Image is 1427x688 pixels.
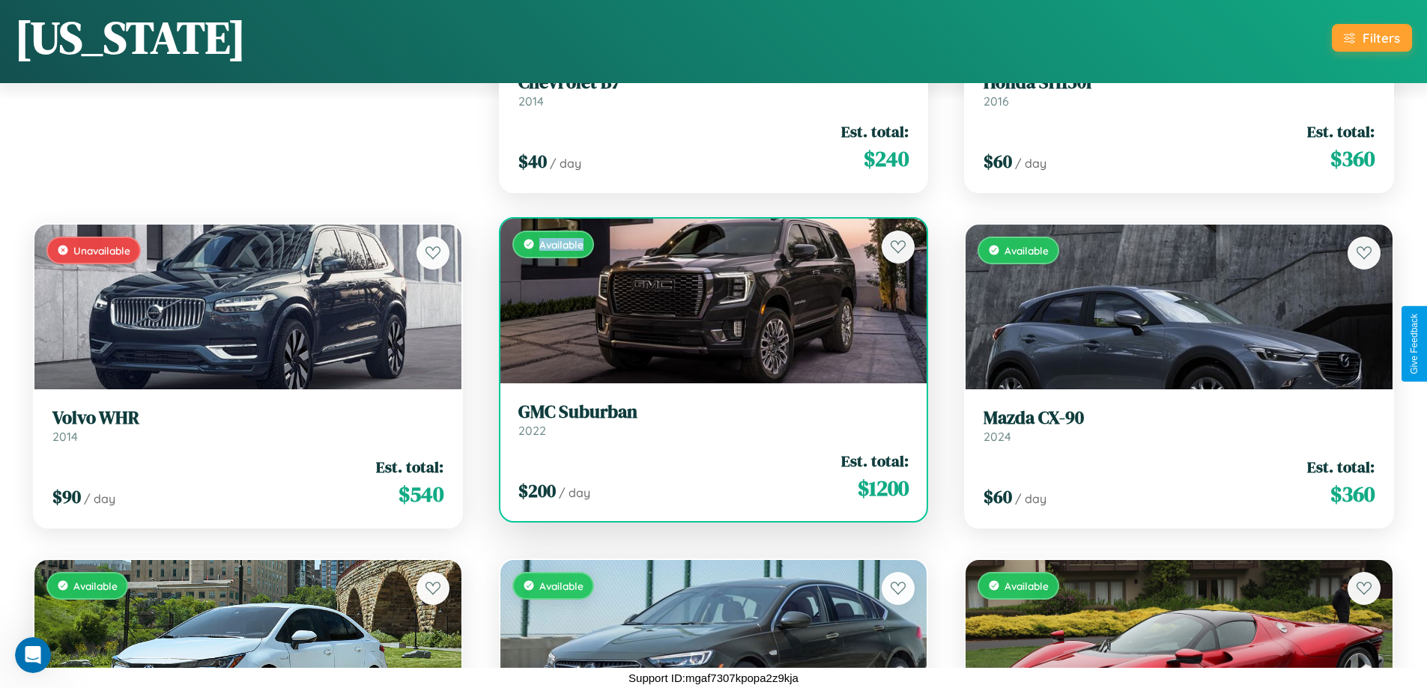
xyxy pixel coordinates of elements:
[73,579,118,592] span: Available
[984,484,1012,509] span: $ 60
[539,238,584,251] span: Available
[52,407,443,429] h3: Volvo WHR
[52,484,81,509] span: $ 90
[539,579,584,592] span: Available
[518,149,547,174] span: $ 40
[858,473,909,503] span: $ 1200
[1330,144,1375,174] span: $ 360
[841,450,909,472] span: Est. total:
[628,668,799,688] p: Support ID: mgaf7307kpopa2z9kja
[84,491,115,506] span: / day
[1409,314,1420,374] div: Give Feedback
[1330,479,1375,509] span: $ 360
[550,156,581,171] span: / day
[1307,121,1375,142] span: Est. total:
[73,244,130,257] span: Unavailable
[399,479,443,509] span: $ 540
[984,149,1012,174] span: $ 60
[518,94,544,109] span: 2014
[1015,491,1046,506] span: / day
[559,485,590,500] span: / day
[15,637,51,673] iframe: Intercom live chat
[984,407,1375,429] h3: Mazda CX-90
[518,423,546,438] span: 2022
[1332,24,1412,52] button: Filters
[376,456,443,478] span: Est. total:
[15,7,246,68] h1: [US_STATE]
[1307,456,1375,478] span: Est. total:
[52,429,78,444] span: 2014
[1363,30,1400,46] div: Filters
[518,478,556,503] span: $ 200
[984,72,1375,109] a: Honda SH150I2016
[518,72,909,94] h3: Chevrolet B7
[1005,244,1049,257] span: Available
[864,144,909,174] span: $ 240
[984,94,1009,109] span: 2016
[1015,156,1046,171] span: / day
[984,407,1375,444] a: Mazda CX-902024
[984,72,1375,94] h3: Honda SH150I
[52,407,443,444] a: Volvo WHR2014
[518,401,909,438] a: GMC Suburban2022
[984,429,1011,444] span: 2024
[1005,579,1049,592] span: Available
[518,401,909,423] h3: GMC Suburban
[518,72,909,109] a: Chevrolet B72014
[841,121,909,142] span: Est. total:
